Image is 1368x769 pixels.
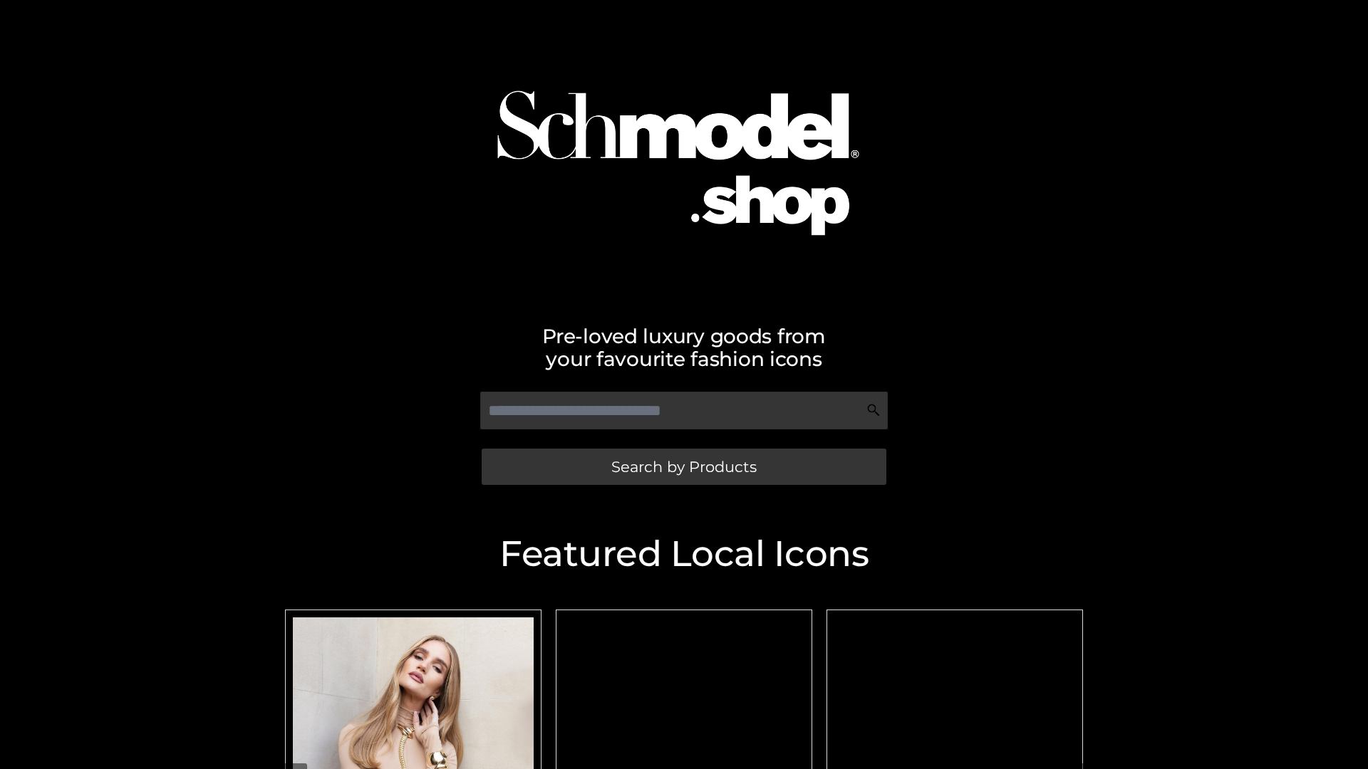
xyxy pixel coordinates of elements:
span: Search by Products [611,459,757,474]
a: Search by Products [482,449,886,485]
img: Search Icon [866,403,881,417]
h2: Featured Local Icons​ [278,536,1090,572]
h2: Pre-loved luxury goods from your favourite fashion icons [278,325,1090,370]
